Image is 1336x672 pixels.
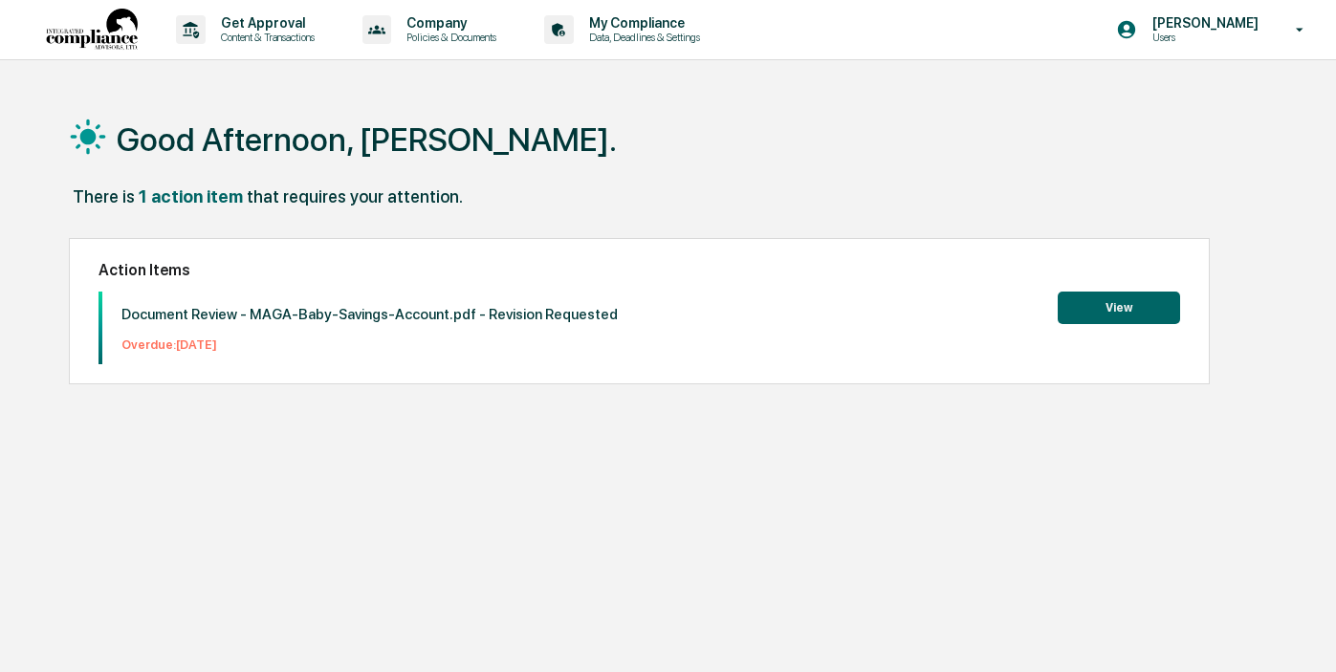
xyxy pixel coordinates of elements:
[391,15,506,31] p: Company
[117,120,617,159] h1: Good Afternoon, [PERSON_NAME].
[121,306,618,323] p: Document Review - MAGA-Baby-Savings-Account.pdf - Revision Requested
[1058,292,1180,324] button: View
[121,337,618,352] p: Overdue: [DATE]
[206,15,324,31] p: Get Approval
[1137,15,1268,31] p: [PERSON_NAME]
[574,15,710,31] p: My Compliance
[46,9,138,52] img: logo
[391,31,506,44] p: Policies & Documents
[206,31,324,44] p: Content & Transactions
[73,186,135,206] div: There is
[1137,31,1268,44] p: Users
[247,186,463,206] div: that requires your attention.
[139,186,243,206] div: 1 action item
[574,31,710,44] p: Data, Deadlines & Settings
[1058,297,1180,315] a: View
[99,261,1181,279] h2: Action Items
